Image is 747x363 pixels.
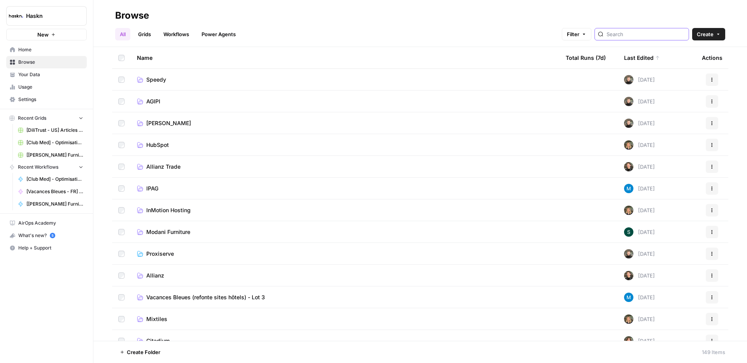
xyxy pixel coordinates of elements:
[133,28,156,40] a: Grids
[137,315,553,323] a: Mixtiles
[159,28,194,40] a: Workflows
[6,112,87,124] button: Recent Grids
[14,136,87,149] a: [Club Med] - Optimisation + FAQ Grid
[624,336,633,346] img: wbc4lf7e8no3nva14b2bd9f41fnh
[146,228,190,236] span: Modani Furniture
[18,164,58,171] span: Recent Workflows
[566,47,606,68] div: Total Runs (7d)
[6,81,87,93] a: Usage
[6,229,87,242] button: What's new? 5
[137,337,553,345] a: Citadium
[6,56,87,68] a: Browse
[697,30,714,38] span: Create
[14,124,87,136] a: [DiliTrust - US] Articles de blog 700-1000 mots Grid
[26,12,73,20] span: Haskn
[624,119,633,128] img: udf09rtbz9abwr5l4z19vkttxmie
[624,271,655,280] div: [DATE]
[137,206,553,214] a: InMotion Hosting
[146,337,170,345] span: Citadium
[562,28,591,40] button: Filter
[624,227,655,237] div: [DATE]
[18,96,83,103] span: Settings
[607,30,686,38] input: Search
[6,93,87,106] a: Settings
[18,220,83,227] span: AirOps Academy
[6,44,87,56] a: Home
[14,198,87,210] a: [[PERSON_NAME] Furniture - US] Pages catégories - 500-1000 mots
[127,348,160,356] span: Create Folder
[146,98,160,105] span: AGIPI
[146,119,191,127] span: [PERSON_NAME]
[6,68,87,81] a: Your Data
[6,29,87,40] button: New
[624,184,655,193] div: [DATE]
[146,185,158,192] span: IPAG
[137,119,553,127] a: [PERSON_NAME]
[137,76,553,84] a: Speedy
[624,140,655,150] div: [DATE]
[624,293,633,302] img: xlx1vc11lo246mpl6i14p9z1ximr
[624,119,655,128] div: [DATE]
[18,84,83,91] span: Usage
[146,141,169,149] span: HubSpot
[624,249,655,258] div: [DATE]
[137,250,553,258] a: Proxiserve
[567,30,579,38] span: Filter
[26,139,83,146] span: [Club Med] - Optimisation + FAQ Grid
[624,314,655,324] div: [DATE]
[26,201,83,208] span: [[PERSON_NAME] Furniture - US] Pages catégories - 500-1000 mots
[26,188,83,195] span: [Vacances Bleues - FR] Pages refonte sites hôtels - [GEOGRAPHIC_DATA]
[137,163,553,171] a: Allianz Trade
[26,152,83,159] span: [[PERSON_NAME] Furniture - US] Pages catégories - 500-1000 mots Grid
[50,233,55,238] a: 5
[137,98,553,105] a: AGIPI
[115,346,165,358] button: Create Folder
[26,127,83,134] span: [DiliTrust - US] Articles de blog 700-1000 mots Grid
[624,75,655,84] div: [DATE]
[115,9,149,22] div: Browse
[137,293,553,301] a: Vacances Bleues (refonte sites hôtels) - Lot 3
[137,185,553,192] a: IPAG
[6,161,87,173] button: Recent Workflows
[14,149,87,161] a: [[PERSON_NAME] Furniture - US] Pages catégories - 500-1000 mots Grid
[37,31,49,38] span: New
[146,315,167,323] span: Mixtiles
[624,97,655,106] div: [DATE]
[624,162,633,171] img: uhgcgt6zpiex4psiaqgkk0ok3li6
[14,173,87,185] a: [Club Med] - Optimisation + FAQ
[624,293,655,302] div: [DATE]
[624,227,633,237] img: 1zy2mh8b6ibtdktd6l3x6modsp44
[137,47,553,68] div: Name
[146,163,181,171] span: Allianz Trade
[702,348,725,356] div: 149 Items
[624,249,633,258] img: udf09rtbz9abwr5l4z19vkttxmie
[18,46,83,53] span: Home
[6,217,87,229] a: AirOps Academy
[9,9,23,23] img: Haskn Logo
[137,228,553,236] a: Modani Furniture
[18,59,83,66] span: Browse
[137,272,553,279] a: Allianz
[26,176,83,183] span: [Club Med] - Optimisation + FAQ
[18,244,83,251] span: Help + Support
[692,28,725,40] button: Create
[624,336,655,346] div: [DATE]
[51,234,53,237] text: 5
[146,293,265,301] span: Vacances Bleues (refonte sites hôtels) - Lot 3
[702,47,722,68] div: Actions
[624,184,633,193] img: xlx1vc11lo246mpl6i14p9z1ximr
[146,206,191,214] span: InMotion Hosting
[146,250,174,258] span: Proxiserve
[115,28,130,40] a: All
[6,6,87,26] button: Workspace: Haskn
[624,75,633,84] img: udf09rtbz9abwr5l4z19vkttxmie
[6,242,87,254] button: Help + Support
[624,206,655,215] div: [DATE]
[137,141,553,149] a: HubSpot
[624,47,660,68] div: Last Edited
[624,271,633,280] img: uhgcgt6zpiex4psiaqgkk0ok3li6
[18,71,83,78] span: Your Data
[624,206,633,215] img: ziyu4k121h9vid6fczkx3ylgkuqx
[624,97,633,106] img: udf09rtbz9abwr5l4z19vkttxmie
[146,76,166,84] span: Speedy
